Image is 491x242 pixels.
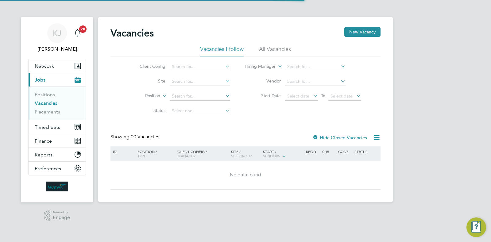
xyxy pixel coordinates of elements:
[46,182,68,191] img: wates-logo-retina.png
[137,153,146,158] span: Type
[29,86,86,120] div: Jobs
[35,138,52,144] span: Finance
[35,109,60,115] a: Placements
[200,45,244,56] li: Vacancies I follow
[231,153,252,158] span: Site Group
[44,210,70,221] a: Powered byEngage
[131,134,159,140] span: 00 Vacancies
[125,93,160,99] label: Position
[72,23,84,43] a: 20
[466,217,486,237] button: Engage Resource Center
[263,153,280,158] span: Vendors
[21,17,93,202] nav: Main navigation
[285,63,346,71] input: Search for...
[130,108,165,113] label: Status
[230,146,262,161] div: Site /
[240,63,276,70] label: Hiring Manager
[28,23,86,53] a: KJ[PERSON_NAME]
[29,134,86,148] button: Finance
[35,100,57,106] a: Vacancies
[35,92,55,98] a: Positions
[337,146,353,157] div: Conf
[130,63,165,69] label: Client Config
[110,134,160,140] div: Showing
[53,215,70,220] span: Engage
[176,146,230,161] div: Client Config /
[170,107,230,115] input: Select one
[245,93,281,98] label: Start Date
[29,120,86,134] button: Timesheets
[259,45,291,56] li: All Vacancies
[53,210,70,215] span: Powered by
[312,135,367,140] label: Hide Closed Vacancies
[331,93,353,99] span: Select date
[321,146,337,157] div: Sub
[35,77,45,83] span: Jobs
[29,162,86,175] button: Preferences
[79,25,87,33] span: 20
[304,146,320,157] div: Reqd
[287,93,309,99] span: Select date
[28,45,86,53] span: Kieran Jenkins
[35,63,54,69] span: Network
[35,152,52,158] span: Reports
[177,153,195,158] span: Manager
[285,77,346,86] input: Search for...
[111,146,133,157] div: ID
[170,77,230,86] input: Search for...
[53,29,61,37] span: KJ
[344,27,381,37] button: New Vacancy
[133,146,176,161] div: Position /
[170,92,230,101] input: Search for...
[29,73,86,86] button: Jobs
[245,78,281,84] label: Vendor
[319,92,327,100] span: To
[28,182,86,191] a: Go to home page
[35,166,61,171] span: Preferences
[111,172,380,178] div: No data found
[29,59,86,73] button: Network
[29,148,86,161] button: Reports
[35,124,60,130] span: Timesheets
[353,146,380,157] div: Status
[110,27,154,39] h2: Vacancies
[130,78,165,84] label: Site
[170,63,230,71] input: Search for...
[261,146,304,162] div: Start /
